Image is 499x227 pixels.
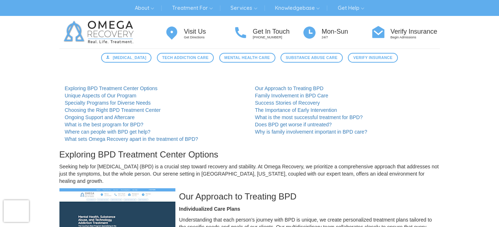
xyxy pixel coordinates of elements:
[255,107,337,113] a: The Importance of Early Intervention
[255,129,367,135] a: Why is family involvement important in BPD care?
[101,53,151,63] a: [MEDICAL_DATA]
[167,2,218,14] a: Treatment For
[184,28,233,35] h4: Visit Us
[322,28,371,35] h4: Mon-Sun
[59,163,440,185] p: Seeking help for [MEDICAL_DATA] (BPD) is a crucial step toward recovery and stability. At Omega R...
[233,25,302,40] a: Get In Touch [PHONE_NUMBER]
[391,35,440,40] p: Begin Admissions
[129,2,159,14] a: About
[59,192,440,201] h3: Our Approach to Treating BPD
[332,2,370,14] a: Get Help
[179,206,240,212] strong: Individualized Care Plans
[270,2,325,14] a: Knowledgebase
[371,25,440,40] a: Verify Insurance Begin Admissions
[184,35,233,40] p: Get Directions
[65,122,144,127] a: What is the best program for BPD?
[157,53,214,63] a: Tech Addiction Care
[255,93,328,98] a: Family Involvement in BPD Care
[253,28,302,35] h4: Get In Touch
[4,200,29,222] iframe: reCAPTCHA
[391,28,440,35] h4: Verify Insurance
[113,55,146,61] span: [MEDICAL_DATA]
[65,136,198,142] a: What sets Omega Recovery apart in the treatment of BPD?
[65,129,151,135] a: Where can people with BPD get help?
[286,55,338,61] span: Substance Abuse Care
[165,25,233,40] a: Visit Us Get Directions
[255,85,324,91] a: Our Approach to Treating BPD
[353,55,392,61] span: Verify Insurance
[59,150,440,159] h3: Exploring BPD Treatment Center Options
[65,114,135,120] a: Ongoing Support and Aftercare
[65,100,151,106] a: Specialty Programs for Diverse Needs
[59,16,141,49] img: Omega Recovery
[348,53,398,63] a: Verify Insurance
[253,35,302,40] p: [PHONE_NUMBER]
[280,53,343,63] a: Substance Abuse Care
[255,100,320,106] a: Success Stories of Recovery
[65,93,137,98] a: Unique Aspects of Our Program
[65,107,161,113] a: Choosing the Right BPD Treatment Center
[255,122,332,127] a: Does BPD get worse if untreated?
[162,55,208,61] span: Tech Addiction Care
[219,53,275,63] a: Mental Health Care
[225,2,262,14] a: Services
[224,55,270,61] span: Mental Health Care
[255,114,363,120] a: What is the most successful treatment for BPD?
[65,85,158,91] a: Exploring BPD Treatment Center Options
[322,35,371,40] p: 24/7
